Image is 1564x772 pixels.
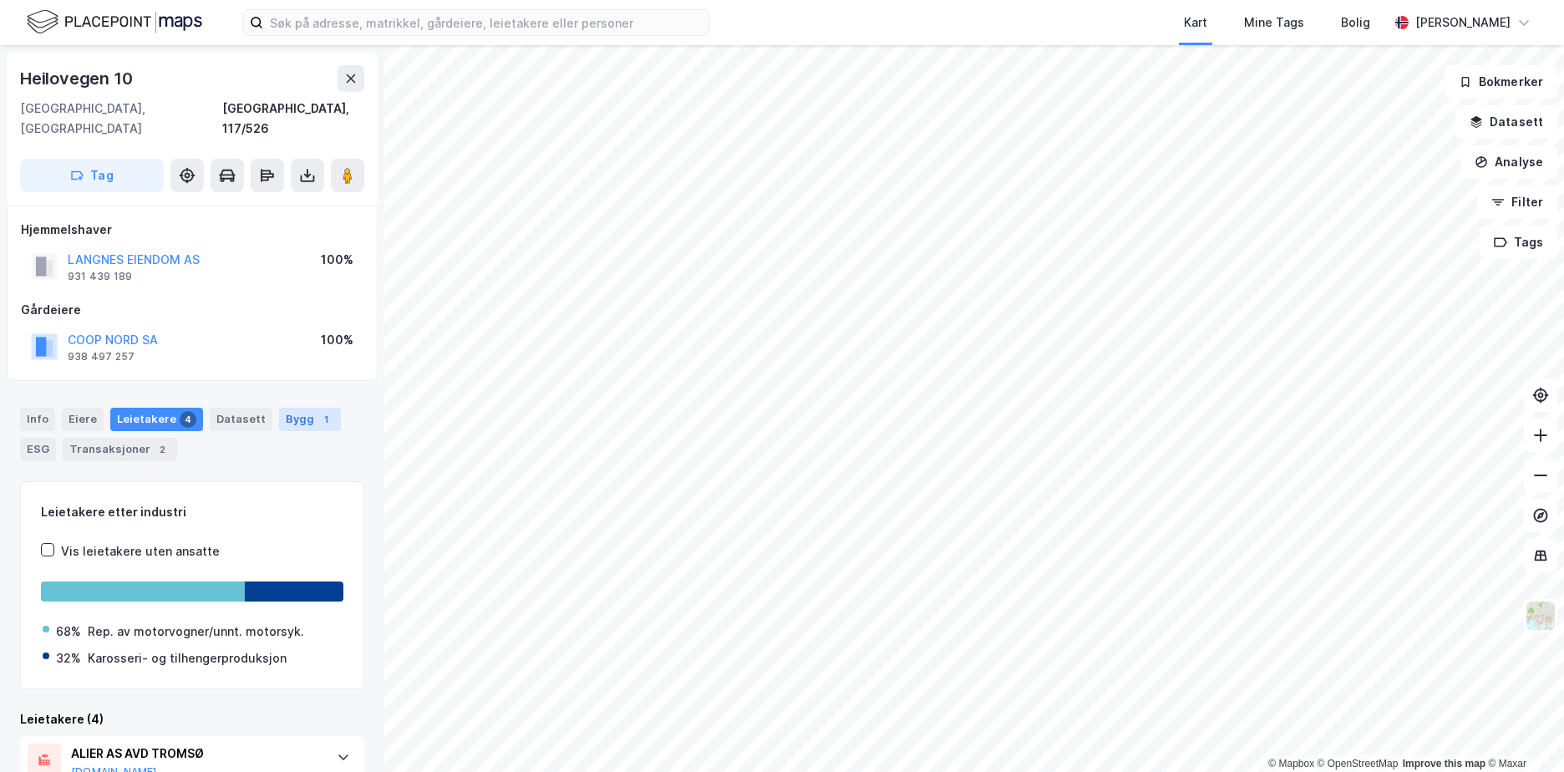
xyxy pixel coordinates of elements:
[1403,758,1485,769] a: Improve this map
[41,502,343,522] div: Leietakere etter industri
[210,408,272,431] div: Datasett
[61,541,220,561] div: Vis leietakere uten ansatte
[63,438,177,461] div: Transaksjoner
[321,330,353,350] div: 100%
[27,8,202,37] img: logo.f888ab2527a4732fd821a326f86c7f29.svg
[263,10,709,35] input: Søk på adresse, matrikkel, gårdeiere, leietakere eller personer
[68,270,132,283] div: 931 439 189
[1244,13,1304,33] div: Mine Tags
[20,99,222,139] div: [GEOGRAPHIC_DATA], [GEOGRAPHIC_DATA]
[56,622,81,642] div: 68%
[1477,185,1557,219] button: Filter
[71,744,320,764] div: ALIER AS AVD TROMSØ
[20,65,135,92] div: Heilovegen 10
[180,411,196,428] div: 4
[20,709,364,729] div: Leietakere (4)
[1480,226,1557,259] button: Tags
[1480,692,1564,772] div: Kontrollprogram for chat
[1460,145,1557,179] button: Analyse
[110,408,203,431] div: Leietakere
[68,350,135,363] div: 938 497 257
[279,408,341,431] div: Bygg
[20,408,55,431] div: Info
[1480,692,1564,772] iframe: Chat Widget
[88,622,304,642] div: Rep. av motorvogner/unnt. motorsyk.
[1525,600,1556,632] img: Z
[20,159,164,192] button: Tag
[1318,758,1399,769] a: OpenStreetMap
[21,220,363,240] div: Hjemmelshaver
[1455,105,1557,139] button: Datasett
[1415,13,1511,33] div: [PERSON_NAME]
[62,408,104,431] div: Eiere
[154,441,170,458] div: 2
[1184,13,1207,33] div: Kart
[1445,65,1557,99] button: Bokmerker
[88,648,287,668] div: Karosseri- og tilhengerproduksjon
[1268,758,1314,769] a: Mapbox
[1341,13,1370,33] div: Bolig
[56,648,81,668] div: 32%
[20,438,56,461] div: ESG
[321,250,353,270] div: 100%
[317,411,334,428] div: 1
[222,99,364,139] div: [GEOGRAPHIC_DATA], 117/526
[21,300,363,320] div: Gårdeiere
